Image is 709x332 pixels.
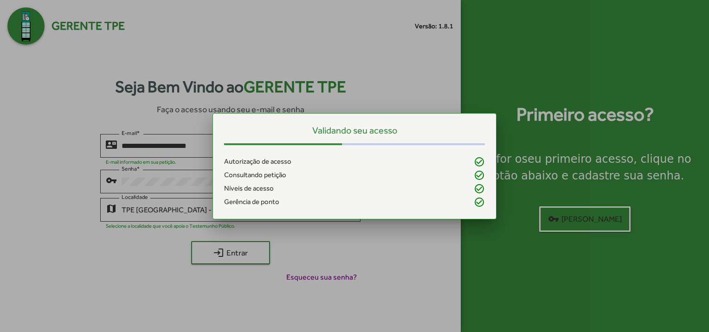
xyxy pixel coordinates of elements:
span: Gerência de ponto [224,197,279,207]
mat-icon: check_circle_outline [474,170,485,181]
mat-icon: check_circle_outline [474,197,485,208]
span: Níveis de acesso [224,183,274,194]
mat-icon: check_circle_outline [474,183,485,194]
span: Autorização de acesso [224,156,291,167]
span: Consultando petição [224,170,286,180]
mat-icon: check_circle_outline [474,156,485,167]
h5: Validando seu acesso [224,125,484,136]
